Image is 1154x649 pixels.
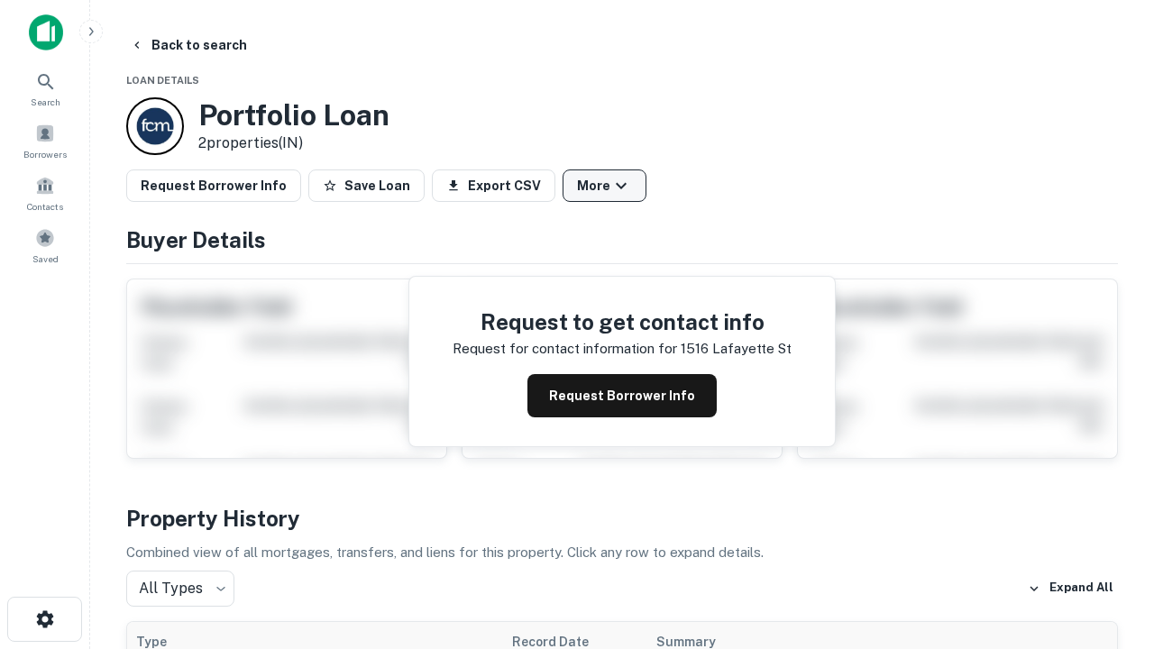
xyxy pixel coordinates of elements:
a: Saved [5,221,85,270]
a: Search [5,64,85,113]
h4: Property History [126,502,1118,535]
button: Export CSV [432,169,555,202]
a: Contacts [5,169,85,217]
span: Borrowers [23,147,67,161]
button: Expand All [1023,575,1118,602]
button: Request Borrower Info [527,374,717,417]
h4: Request to get contact info [453,306,792,338]
button: Save Loan [308,169,425,202]
img: capitalize-icon.png [29,14,63,50]
h3: Portfolio Loan [198,98,389,133]
h4: Buyer Details [126,224,1118,256]
p: Combined view of all mortgages, transfers, and liens for this property. Click any row to expand d... [126,542,1118,563]
div: All Types [126,571,234,607]
span: Loan Details [126,75,199,86]
span: Search [31,95,60,109]
span: Saved [32,251,59,266]
iframe: Chat Widget [1064,447,1154,534]
button: Back to search [123,29,254,61]
p: Request for contact information for [453,338,677,360]
p: 2 properties (IN) [198,133,389,154]
span: Contacts [27,199,63,214]
button: Request Borrower Info [126,169,301,202]
button: More [563,169,646,202]
p: 1516 lafayette st [681,338,792,360]
a: Borrowers [5,116,85,165]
